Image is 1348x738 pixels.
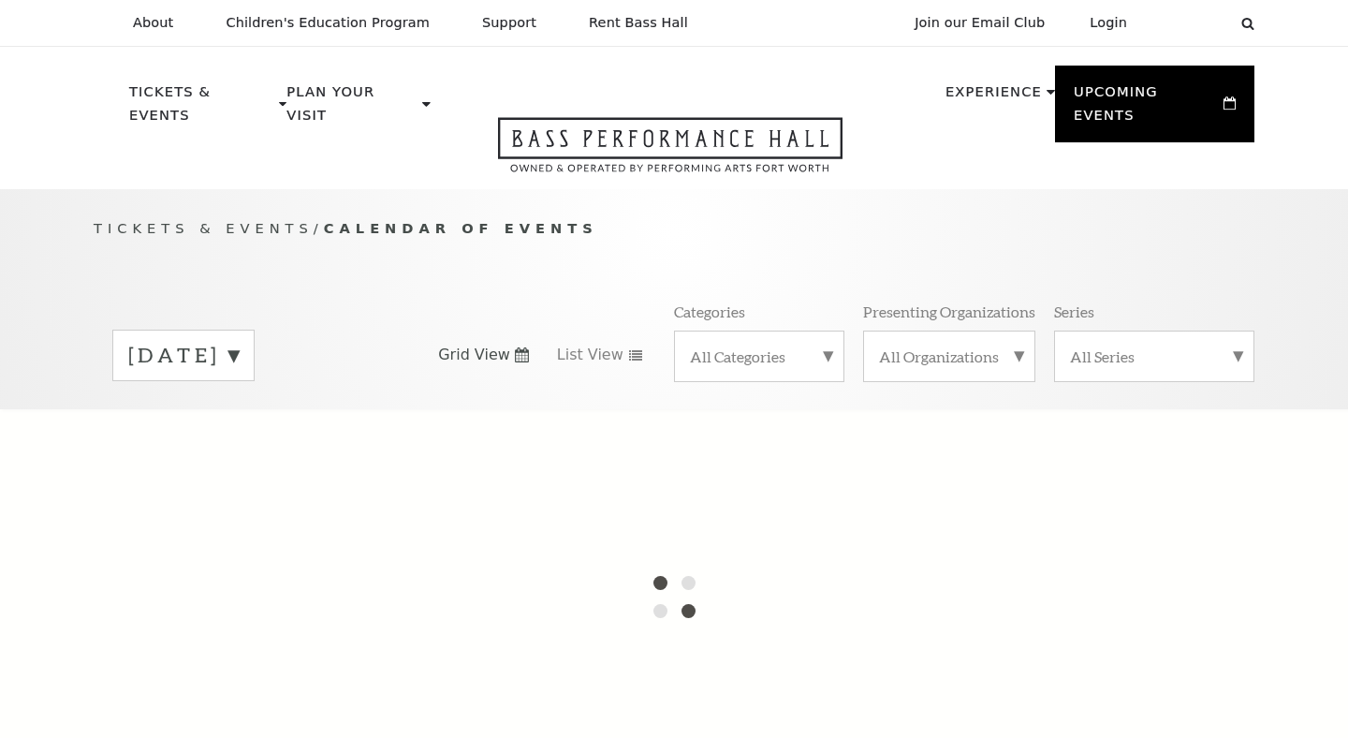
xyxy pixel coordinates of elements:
[1054,302,1094,321] p: Series
[1070,347,1238,366] label: All Series
[128,341,239,370] label: [DATE]
[690,347,828,366] label: All Categories
[482,15,536,31] p: Support
[286,81,418,138] p: Plan Your Visit
[438,345,510,365] span: Grid View
[589,15,688,31] p: Rent Bass Hall
[879,347,1019,366] label: All Organizations
[129,81,274,138] p: Tickets & Events
[94,217,1254,241] p: /
[1157,14,1223,32] select: Select:
[863,302,1035,321] p: Presenting Organizations
[94,220,314,236] span: Tickets & Events
[226,15,430,31] p: Children's Education Program
[1074,81,1219,138] p: Upcoming Events
[557,345,623,365] span: List View
[133,15,173,31] p: About
[945,81,1042,114] p: Experience
[324,220,598,236] span: Calendar of Events
[674,302,745,321] p: Categories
